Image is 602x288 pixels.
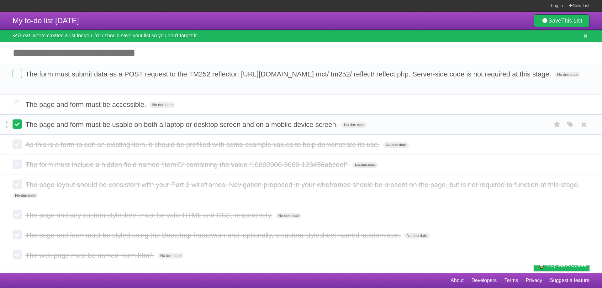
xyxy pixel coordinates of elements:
[451,275,464,286] a: About
[13,180,22,189] label: Done
[561,18,582,24] b: This List
[25,121,340,128] span: The page and form must be usable on both a laptop or desktop screen and on a mobile device screen.
[555,72,580,77] span: No due date
[25,101,148,108] span: The page and form must be accessible.
[25,70,553,78] span: The form must submit data as a POST request to the TM252 reflector: [URL][DOMAIN_NAME] mct/ tm252...
[13,210,22,219] label: Done
[25,251,156,259] span: The web page must be named ‘form.html’.
[13,99,22,109] label: Done
[25,231,402,239] span: The page and form must be styled using the Bootstrap framework and, optionally, a custom styleshe...
[13,16,79,25] span: My to-do list [DATE]
[551,119,563,130] label: Star task
[13,69,22,78] label: Done
[352,162,378,168] span: No due date
[13,250,22,259] label: Done
[504,275,518,286] a: Terms
[158,253,183,259] span: No due date
[25,211,274,219] span: The page and any custom stylesheet must be valid HTML and CSS, respectively.
[13,139,22,149] label: Done
[471,275,497,286] a: Developers
[13,193,38,198] span: No due date
[13,160,22,169] label: Done
[25,181,581,189] span: The page layout should be consistent with your Part 2 wireframes. Navigation proposed in your wir...
[276,213,301,218] span: No due date
[25,141,381,149] span: As this is a form to edit an existing item, it should be prefilled with some example values to he...
[526,275,542,286] a: Privacy
[404,233,430,238] span: No due date
[383,142,409,148] span: No due date
[341,122,367,128] span: No due date
[13,119,22,129] label: Done
[550,275,589,286] a: Suggest a feature
[13,230,22,239] label: Done
[534,14,589,27] a: SaveThis List
[547,260,586,271] span: Buy me a coffee
[150,102,175,108] span: No due date
[25,161,351,169] span: The form must include a hidden field named ‘itemID’ containing the value ‘10002000-3000-123456abc...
